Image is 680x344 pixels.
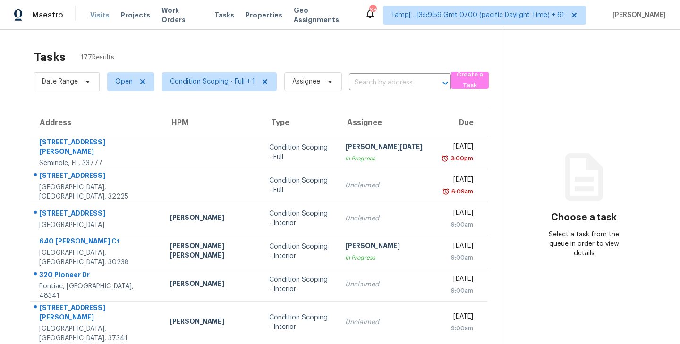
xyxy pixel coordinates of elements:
input: Search by address [349,76,425,90]
div: Select a task from the queue in order to view details [544,230,624,258]
div: [PERSON_NAME] [170,279,254,291]
div: Pontiac, [GEOGRAPHIC_DATA], 48341 [39,282,154,301]
div: Unclaimed [345,318,430,327]
div: Seminole, FL, 33777 [39,159,154,168]
div: [PERSON_NAME] [170,317,254,328]
div: Condition Scoping - Interior [269,313,330,332]
div: [GEOGRAPHIC_DATA], [GEOGRAPHIC_DATA], 32225 [39,183,154,201]
div: Unclaimed [345,214,430,223]
div: [GEOGRAPHIC_DATA], [GEOGRAPHIC_DATA], 30238 [39,248,154,267]
h3: Choose a task [551,213,617,222]
div: [DATE] [444,241,473,253]
div: 9:00am [444,220,473,229]
span: Date Range [42,77,78,86]
th: Address [30,109,162,136]
div: [PERSON_NAME] [PERSON_NAME] [170,241,254,262]
div: Unclaimed [345,181,430,190]
th: Due [437,109,487,136]
span: Visits [90,10,110,20]
span: Create a Task [456,69,484,91]
span: Open [115,77,133,86]
span: Assignee [292,77,320,86]
span: Tasks [214,12,234,18]
span: Properties [246,10,282,20]
img: Overdue Alarm Icon [441,154,449,163]
div: 680 [369,6,376,15]
div: [DATE] [444,312,473,324]
img: Overdue Alarm Icon [442,187,450,196]
div: [GEOGRAPHIC_DATA] [39,220,154,230]
div: Condition Scoping - Interior [269,242,330,261]
span: Tamp[…]3:59:59 Gmt 0700 (pacific Daylight Time) + 61 [391,10,564,20]
th: HPM [162,109,262,136]
span: 177 Results [81,53,114,62]
div: Condition Scoping - Interior [269,275,330,294]
div: 3:00pm [449,154,473,163]
th: Assignee [338,109,437,136]
div: [STREET_ADDRESS] [39,171,154,183]
div: [DATE] [444,175,473,187]
div: Condition Scoping - Full [269,176,330,195]
div: 9:00am [444,286,473,295]
div: In Progress [345,253,430,262]
th: Type [262,109,337,136]
span: Geo Assignments [294,6,353,25]
div: [GEOGRAPHIC_DATA], [GEOGRAPHIC_DATA], 37341 [39,324,154,343]
span: Work Orders [161,6,203,25]
div: In Progress [345,154,430,163]
div: [STREET_ADDRESS] [39,209,154,220]
div: [STREET_ADDRESS][PERSON_NAME] [39,137,154,159]
div: Condition Scoping - Full [269,143,330,162]
div: [DATE] [444,208,473,220]
div: 320 Pioneer Dr [39,270,154,282]
div: 9:00am [444,253,473,262]
div: 6:09am [450,187,473,196]
div: Condition Scoping - Interior [269,209,330,228]
button: Create a Task [451,72,489,89]
div: [PERSON_NAME][DATE] [345,142,430,154]
span: Projects [121,10,150,20]
div: [DATE] [444,142,473,154]
div: [PERSON_NAME] [345,241,430,253]
button: Open [439,76,452,90]
div: 640 [PERSON_NAME] Ct [39,236,154,248]
span: Maestro [32,10,63,20]
span: Condition Scoping - Full + 1 [170,77,255,86]
span: [PERSON_NAME] [609,10,666,20]
div: [PERSON_NAME] [170,213,254,225]
div: [STREET_ADDRESS][PERSON_NAME] [39,303,154,324]
h2: Tasks [34,52,66,62]
div: Unclaimed [345,280,430,289]
div: 9:00am [444,324,473,333]
div: [DATE] [444,274,473,286]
